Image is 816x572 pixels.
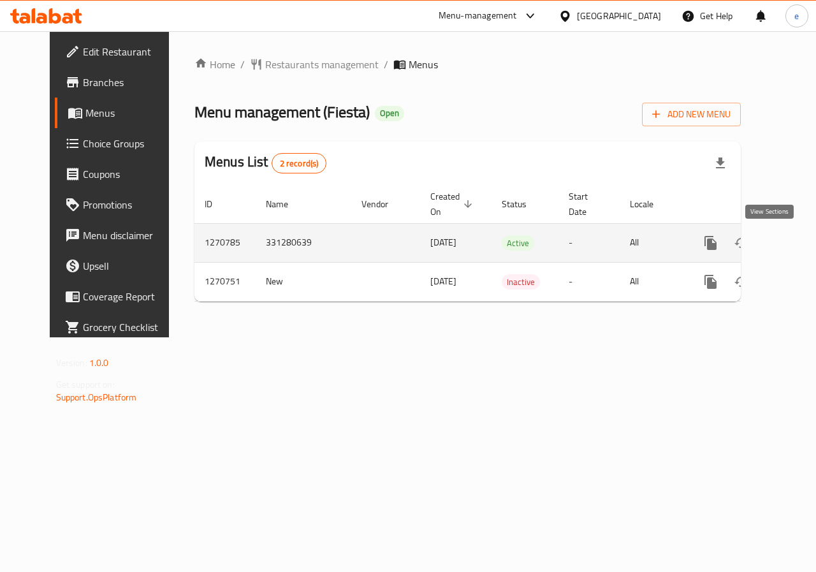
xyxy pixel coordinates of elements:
span: Version: [56,355,87,371]
div: Export file [705,148,736,179]
span: Vendor [361,196,405,212]
span: Status [502,196,543,212]
div: Open [375,106,404,121]
a: Edit Restaurant [55,36,186,67]
span: Active [502,236,534,251]
button: more [696,228,726,258]
button: Change Status [726,228,757,258]
span: [DATE] [430,273,456,290]
button: Change Status [726,267,757,297]
span: Restaurants management [265,57,379,72]
span: Name [266,196,305,212]
span: Locale [630,196,670,212]
li: / [384,57,388,72]
span: Promotions [83,197,176,212]
span: Edit Restaurant [83,44,176,59]
a: Promotions [55,189,186,220]
span: Upsell [83,258,176,274]
span: 1.0.0 [89,355,109,371]
a: Upsell [55,251,186,281]
span: ID [205,196,229,212]
span: Menu disclaimer [83,228,176,243]
span: Get support on: [56,376,115,393]
td: - [558,262,620,301]
a: Restaurants management [250,57,379,72]
div: Total records count [272,153,327,173]
td: 331280639 [256,223,351,262]
span: Grocery Checklist [83,319,176,335]
span: Inactive [502,275,540,290]
a: Menus [55,98,186,128]
span: Branches [83,75,176,90]
td: - [558,223,620,262]
div: Active [502,235,534,251]
li: / [240,57,245,72]
span: Menu management ( Fiesta ) [194,98,370,126]
span: Coupons [83,166,176,182]
span: e [794,9,799,23]
td: 1270785 [194,223,256,262]
div: [GEOGRAPHIC_DATA] [577,9,661,23]
a: Support.OpsPlatform [56,389,137,406]
div: Menu-management [439,8,517,24]
span: Coverage Report [83,289,176,304]
div: Inactive [502,274,540,290]
a: Branches [55,67,186,98]
a: Grocery Checklist [55,312,186,342]
span: Choice Groups [83,136,176,151]
td: 1270751 [194,262,256,301]
span: Created On [430,189,476,219]
span: Add New Menu [652,106,731,122]
nav: breadcrumb [194,57,741,72]
a: Coverage Report [55,281,186,312]
a: Home [194,57,235,72]
td: All [620,262,685,301]
span: [DATE] [430,234,456,251]
a: Choice Groups [55,128,186,159]
td: New [256,262,351,301]
button: Add New Menu [642,103,741,126]
button: more [696,267,726,297]
span: Start Date [569,189,604,219]
td: All [620,223,685,262]
span: Menus [409,57,438,72]
span: Menus [85,105,176,121]
a: Menu disclaimer [55,220,186,251]
span: 2 record(s) [272,158,326,170]
a: Coupons [55,159,186,189]
h2: Menus List [205,152,326,173]
span: Open [375,108,404,119]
